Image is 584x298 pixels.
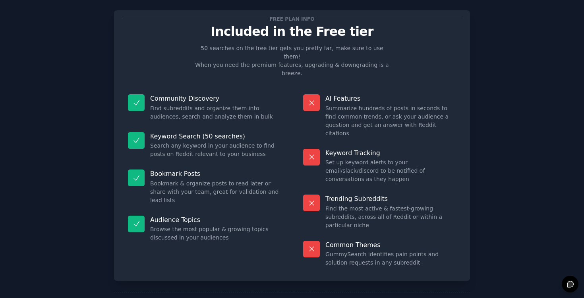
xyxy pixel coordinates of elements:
[150,179,281,205] dd: Bookmark & organize posts to read later or share with your team, great for validation and lead lists
[325,250,456,267] dd: GummySearch identifies pain points and solution requests in any subreddit
[150,104,281,121] dd: Find subreddits and organize them into audiences, search and analyze them in bulk
[192,44,392,78] p: 50 searches on the free tier gets you pretty far, make sure to use them! When you need the premiu...
[325,205,456,230] dd: Find the most active & fastest-growing subreddits, across all of Reddit or within a particular niche
[325,94,456,103] p: AI Features
[150,132,281,140] p: Keyword Search (50 searches)
[150,225,281,242] dd: Browse the most popular & growing topics discussed in your audiences
[325,149,456,157] p: Keyword Tracking
[325,104,456,138] dd: Summarize hundreds of posts in seconds to find common trends, or ask your audience a question and...
[150,216,281,224] p: Audience Topics
[268,15,316,23] span: Free plan info
[150,169,281,178] p: Bookmark Posts
[150,142,281,158] dd: Search any keyword in your audience to find posts on Reddit relevant to your business
[150,94,281,103] p: Community Discovery
[325,195,456,203] p: Trending Subreddits
[325,158,456,183] dd: Set up keyword alerts to your email/slack/discord to be notified of conversations as they happen
[325,241,456,249] p: Common Themes
[122,25,462,39] p: Included in the Free tier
